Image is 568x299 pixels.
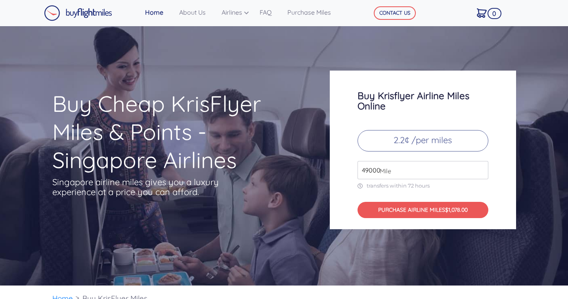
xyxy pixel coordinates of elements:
[256,4,284,20] a: FAQ
[52,90,299,174] h1: Buy Cheap KrisFlyer Miles & Points - Singapore Airlines
[358,130,488,151] p: 2.2¢ /per miles
[376,166,391,176] span: Mile
[474,4,498,21] a: 0
[52,177,231,197] p: Singapore airline miles gives you a luxury experience at a price you can afford.
[44,3,112,23] a: Buy Flight Miles Logo
[218,4,256,20] a: Airlines
[358,202,488,218] button: PURCHASE AIRLINE MILES$1,078.00
[142,4,176,20] a: Home
[477,8,487,18] img: Cart
[284,4,344,20] a: Purchase Miles
[44,5,112,21] img: Buy Flight Miles Logo
[488,8,502,19] span: 0
[358,90,488,111] h3: Buy Krisflyer Airline Miles Online
[176,4,218,20] a: About Us
[445,206,468,213] span: $1,078.00
[358,182,488,189] p: transfers within 72 hours
[374,6,416,20] button: CONTACT US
